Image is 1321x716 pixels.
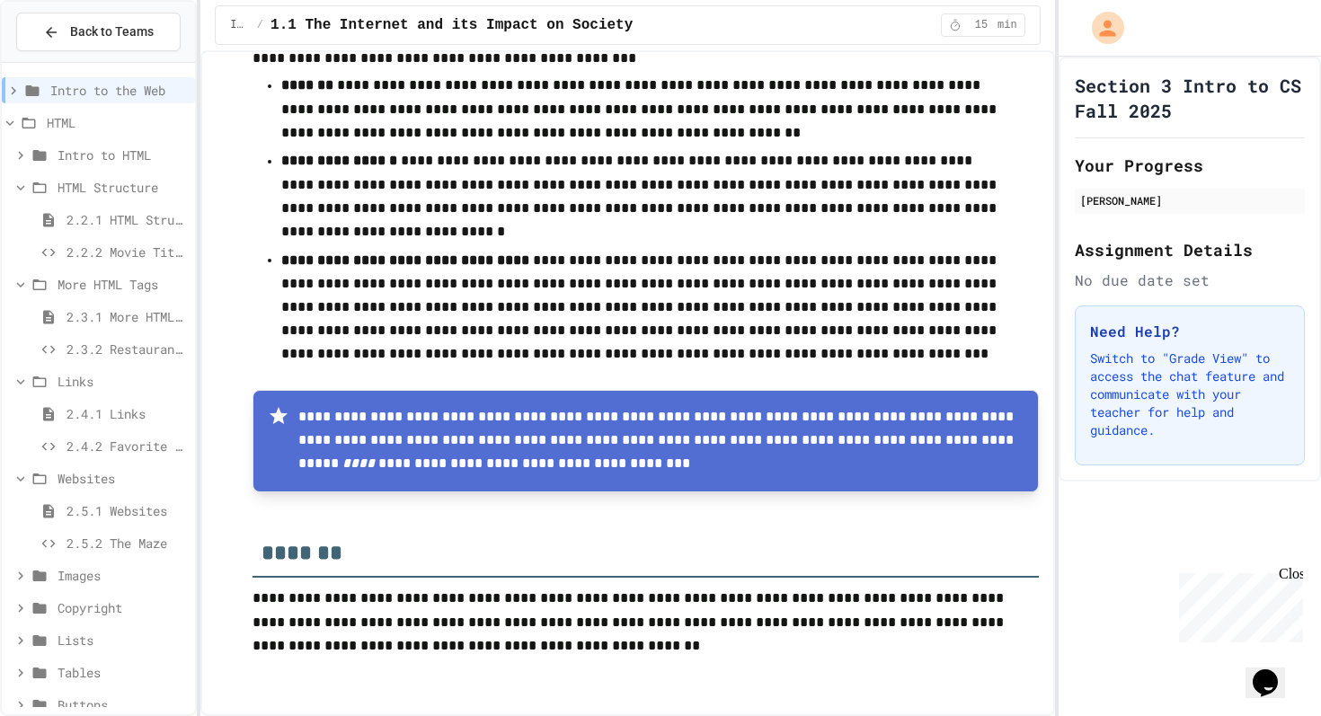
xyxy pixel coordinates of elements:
span: Buttons [58,695,188,714]
h1: Section 3 Intro to CS Fall 2025 [1075,73,1305,123]
span: min [997,18,1017,32]
span: / [257,18,263,32]
span: Copyright [58,598,188,617]
span: 2.2.1 HTML Structure [66,210,188,229]
span: Images [58,566,188,585]
span: Websites [58,469,188,488]
span: Intro to HTML [58,146,188,164]
div: [PERSON_NAME] [1080,192,1299,208]
span: 1.1 The Internet and its Impact on Society [270,14,633,36]
iframe: chat widget [1246,644,1303,698]
span: 2.5.1 Websites [66,501,188,520]
div: My Account [1073,7,1129,49]
h2: Assignment Details [1075,237,1305,262]
span: Tables [58,663,188,682]
h2: Your Progress [1075,153,1305,178]
span: More HTML Tags [58,275,188,294]
span: Lists [58,631,188,650]
span: Intro to the Web [50,81,188,100]
span: Links [58,372,188,391]
iframe: chat widget [1172,566,1303,642]
span: 2.4.1 Links [66,404,188,423]
span: 2.2.2 Movie Title [66,243,188,261]
span: Back to Teams [70,22,154,41]
button: Back to Teams [16,13,181,51]
span: Intro to the Web [230,18,250,32]
span: HTML [47,113,188,132]
h3: Need Help? [1090,321,1290,342]
span: 2.5.2 The Maze [66,534,188,552]
div: Chat with us now!Close [7,7,124,114]
span: 2.3.2 Restaurant Menu [66,340,188,358]
p: Switch to "Grade View" to access the chat feature and communicate with your teacher for help and ... [1090,349,1290,439]
span: 2.4.2 Favorite Links [66,437,188,455]
span: HTML Structure [58,178,188,197]
div: No due date set [1075,270,1305,291]
span: 2.3.1 More HTML Tags [66,307,188,326]
span: 15 [967,18,996,32]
